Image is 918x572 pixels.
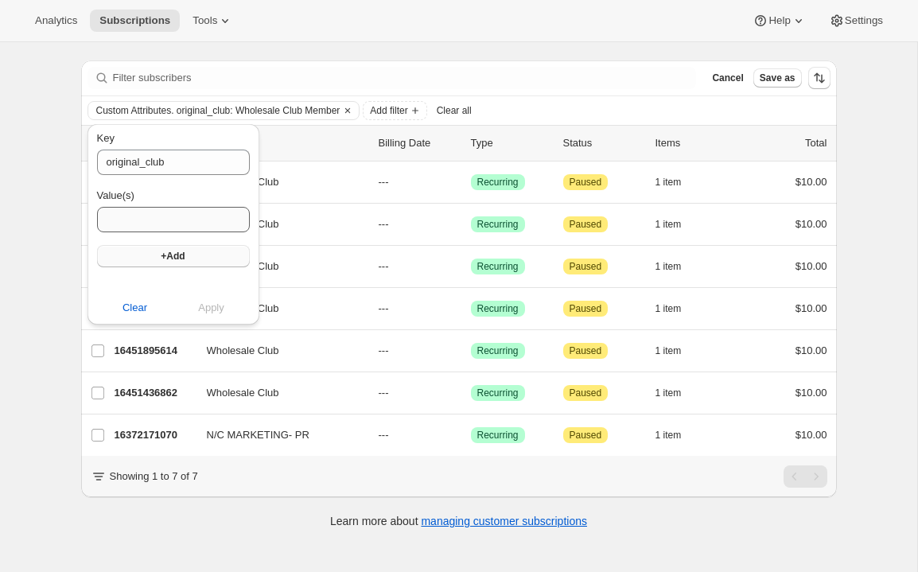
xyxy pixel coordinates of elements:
span: Add filter [370,104,407,117]
span: Recurring [477,344,519,357]
span: Help [768,14,790,27]
button: Sort the results [808,67,830,89]
nav: Pagination [784,465,827,488]
div: 16451895614Wholesale Club---SuccessRecurringAttentionPaused1 item$10.00 [115,340,827,362]
span: 1 item [655,260,682,273]
span: Paused [570,260,602,273]
button: Cancel [706,68,749,88]
span: Recurring [477,218,519,231]
div: Items [655,135,735,151]
span: Paused [570,387,602,399]
span: Paused [570,218,602,231]
div: Type [471,135,550,151]
button: 1 item [655,255,699,278]
button: Wholesale Club [197,296,356,321]
span: --- [379,387,389,399]
div: 16451502398Wholesale Club---SuccessRecurringAttentionPaused1 item$10.00 [115,255,827,278]
span: $10.00 [795,344,827,356]
div: 16372171070N/C MARKETING- PR---SuccessRecurringAttentionPaused1 item$10.00 [115,424,827,446]
p: 16372171070 [115,427,194,443]
span: Recurring [477,260,519,273]
span: Paused [570,176,602,189]
p: Billing Date [379,135,458,151]
button: 1 item [655,171,699,193]
button: Clear [88,295,183,321]
span: N/C MARKETING- PR [207,427,309,443]
button: 1 item [655,382,699,404]
span: Wholesale Club [207,385,279,401]
span: Paused [570,429,602,442]
button: 1 item [655,340,699,362]
button: Subscriptions [90,10,180,32]
button: Clear [340,102,356,119]
span: Wholesale Club [207,343,279,359]
span: 1 item [655,176,682,189]
button: 1 item [655,213,699,235]
p: Status [563,135,643,151]
button: Wholesale Club [197,212,356,237]
button: Wholesale Club [197,380,356,406]
span: $10.00 [795,176,827,188]
span: Paused [570,344,602,357]
a: managing customer subscriptions [421,515,587,527]
button: Analytics [25,10,87,32]
button: Tools [183,10,243,32]
span: Analytics [35,14,77,27]
span: Custom Attributes. original_club: Wholesale Club Member [96,104,340,117]
button: Wholesale Club [197,338,356,364]
input: Filter subscribers [113,67,697,89]
div: 16451207486Wholesale Club---SuccessRecurringAttentionPaused1 item$10.00 [115,298,827,320]
div: IDCustomerBilling DateTypeStatusItemsTotal [115,135,827,151]
span: 1 item [655,344,682,357]
span: $10.00 [795,260,827,272]
button: Clear all [430,101,478,120]
span: Recurring [477,429,519,442]
span: 1 item [655,387,682,399]
span: Subscriptions [99,14,170,27]
button: Wholesale Club [197,254,356,279]
button: N/C MARKETING- PR [197,422,356,448]
button: Save as [753,68,802,88]
span: $10.00 [795,429,827,441]
span: Value(s) [97,189,134,201]
span: 1 item [655,302,682,315]
button: Add filter [363,101,426,120]
button: Wholesale Club [197,169,356,195]
div: 16451862846Wholesale Club---SuccessRecurringAttentionPaused1 item$10.00 [115,213,827,235]
p: Showing 1 to 7 of 7 [110,469,198,484]
p: Total [805,135,827,151]
span: Save as [760,72,795,84]
div: 16451240254Wholesale Club---SuccessRecurringAttentionPaused1 item$10.00 [115,171,827,193]
p: Customer [207,135,366,151]
span: Recurring [477,176,519,189]
span: Cancel [712,72,743,84]
p: 16451895614 [115,343,194,359]
span: --- [379,302,389,314]
span: Clear [123,300,147,316]
span: Recurring [477,387,519,399]
span: $10.00 [795,302,827,314]
button: 1 item [655,424,699,446]
button: 1 item [655,298,699,320]
span: Tools [193,14,217,27]
span: $10.00 [795,218,827,230]
span: 1 item [655,429,682,442]
span: --- [379,176,389,188]
span: --- [379,260,389,272]
span: Key [97,132,115,144]
span: Settings [845,14,883,27]
span: --- [379,429,389,441]
span: --- [379,218,389,230]
span: 1 item [655,218,682,231]
p: Learn more about [330,513,587,529]
span: Recurring [477,302,519,315]
div: 16451436862Wholesale Club---SuccessRecurringAttentionPaused1 item$10.00 [115,382,827,404]
span: Clear all [437,104,472,117]
p: 16451436862 [115,385,194,401]
button: Custom Attributes. original_club: Wholesale Club Member [88,102,340,119]
button: Settings [819,10,893,32]
span: $10.00 [795,387,827,399]
span: --- [379,344,389,356]
button: Help [743,10,815,32]
span: Paused [570,302,602,315]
